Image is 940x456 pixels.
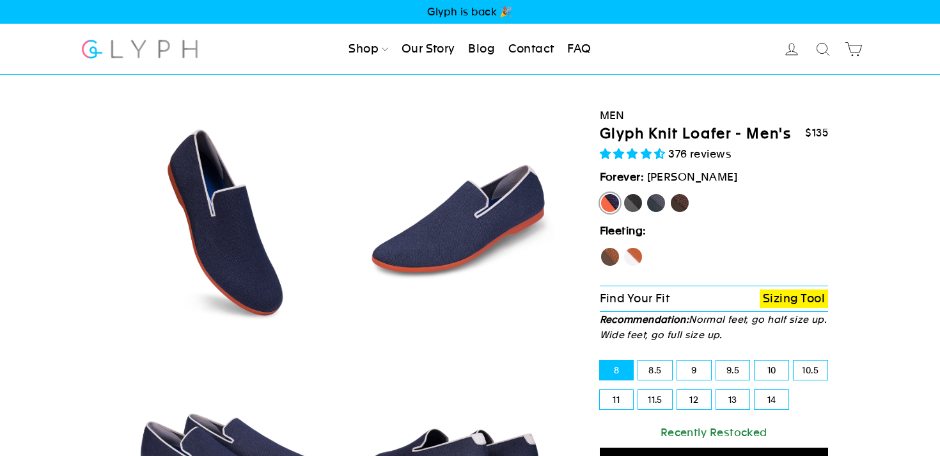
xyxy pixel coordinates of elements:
img: Marlin [347,113,565,331]
ul: Primary [343,35,596,63]
label: Panther [623,193,643,213]
a: Blog [463,35,500,63]
label: 8 [600,361,634,380]
span: 376 reviews [668,147,732,160]
label: Hawk [600,247,620,267]
label: Fox [623,247,643,267]
img: Glyph [80,32,200,66]
div: Men [600,107,829,124]
a: FAQ [562,35,596,63]
label: 10.5 [794,361,827,380]
span: [PERSON_NAME] [647,170,738,183]
a: Sizing Tool [760,289,828,308]
label: 11.5 [638,390,672,409]
strong: Fleeting: [600,224,646,237]
span: $135 [805,127,828,139]
strong: Recommendation: [600,314,689,325]
h1: Glyph Knit Loafer - Men's [600,125,792,143]
span: Find Your Fit [600,291,670,305]
p: Normal feet, go half size up. Wide feet, go full size up. [600,312,829,343]
div: Recently Restocked [600,424,829,441]
label: 11 [600,390,634,409]
a: Contact [503,35,560,63]
a: Our Story [396,35,460,63]
label: 12 [677,390,711,409]
label: 8.5 [638,361,672,380]
label: 9.5 [716,361,750,380]
strong: Forever: [600,170,645,183]
img: Marlin [118,113,336,331]
label: 9 [677,361,711,380]
a: Shop [343,35,393,63]
label: 13 [716,390,750,409]
label: Mustang [670,193,690,213]
label: [PERSON_NAME] [600,193,620,213]
label: Rhino [646,193,666,213]
span: 4.73 stars [600,147,669,160]
label: 14 [755,390,788,409]
label: 10 [755,361,788,380]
